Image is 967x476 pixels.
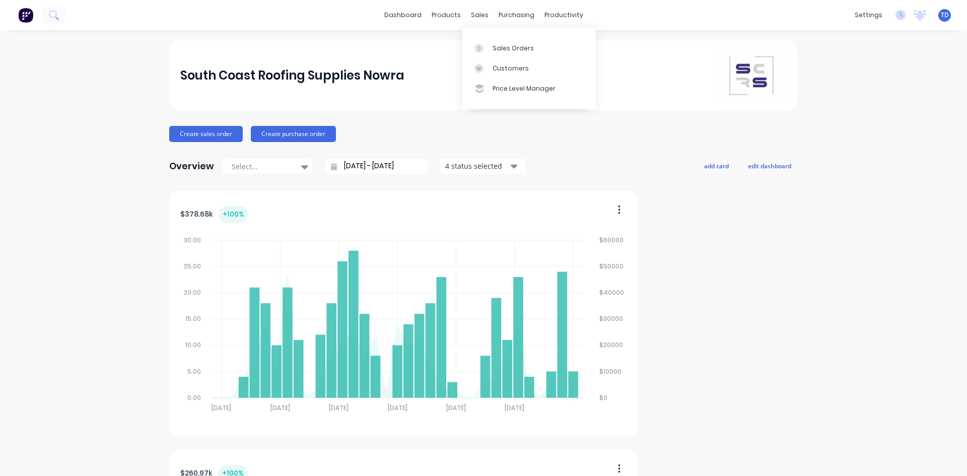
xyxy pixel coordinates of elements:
tspan: [DATE] [212,403,231,412]
tspan: [DATE] [505,403,525,412]
tspan: $20000 [600,341,624,350]
div: purchasing [494,8,539,23]
tspan: $60000 [600,236,624,244]
tspan: 25.00 [184,262,201,270]
tspan: 10.00 [185,341,201,350]
div: $ 378.68k [180,206,248,223]
div: productivity [539,8,588,23]
span: TD [941,11,949,20]
tspan: $40000 [600,288,625,297]
div: Price Level Manager [493,84,556,93]
tspan: 0.00 [187,393,201,402]
button: add card [698,159,735,172]
div: South Coast Roofing Supplies Nowra [180,65,404,86]
button: Create sales order [169,126,243,142]
a: Customers [462,58,596,79]
button: Create purchase order [251,126,336,142]
div: sales [466,8,494,23]
a: dashboard [379,8,427,23]
img: Factory [18,8,33,23]
div: Overview [169,156,214,176]
tspan: $0 [600,393,608,402]
tspan: [DATE] [270,403,290,412]
tspan: 20.00 [184,288,201,297]
div: settings [850,8,887,23]
div: 4 status selected [445,161,509,171]
a: Price Level Manager [462,79,596,99]
button: 4 status selected [440,159,525,174]
button: edit dashboard [741,159,798,172]
tspan: [DATE] [329,403,349,412]
tspan: [DATE] [388,403,407,412]
img: South Coast Roofing Supplies Nowra [716,40,787,111]
tspan: 30.00 [184,236,201,244]
div: Sales Orders [493,44,534,53]
div: products [427,8,466,23]
tspan: $10000 [600,367,622,376]
tspan: 5.00 [187,367,201,376]
tspan: $50000 [600,262,624,270]
a: Sales Orders [462,38,596,58]
div: + 100 % [219,206,248,223]
tspan: 15.00 [185,314,201,323]
tspan: $30000 [600,314,624,323]
tspan: [DATE] [446,403,466,412]
div: Customers [493,64,529,73]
